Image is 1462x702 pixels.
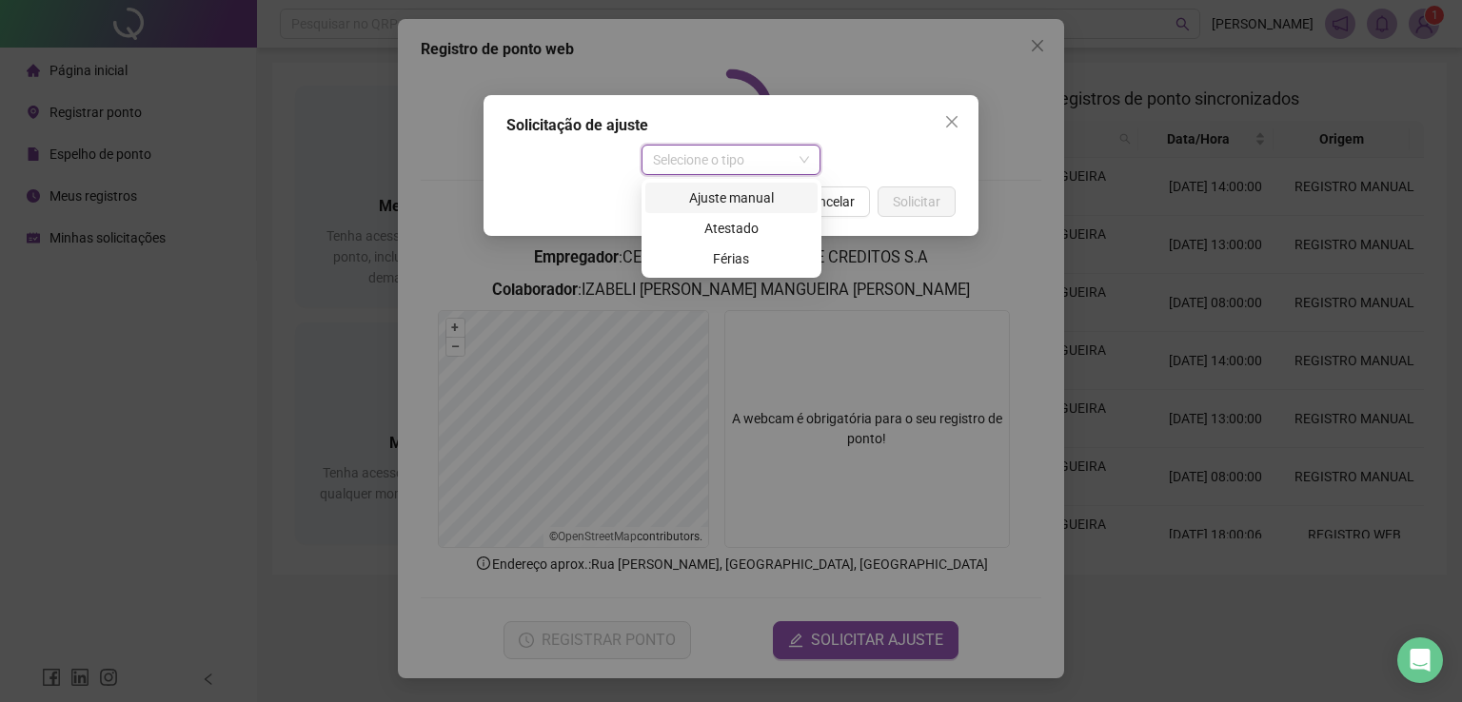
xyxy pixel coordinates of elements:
div: Solicitação de ajuste [506,114,956,137]
span: Cancelar [802,191,855,212]
button: Solicitar [878,186,956,217]
span: close [944,114,959,129]
div: Férias [645,244,818,274]
div: Férias [657,248,806,269]
button: Close [937,107,967,137]
div: Ajuste manual [657,187,806,208]
button: Cancelar [787,186,870,217]
div: Atestado [657,218,806,239]
div: Ajuste manual [645,183,818,213]
div: Atestado [645,213,818,244]
span: Selecione o tipo [653,146,810,174]
div: Open Intercom Messenger [1397,637,1443,683]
